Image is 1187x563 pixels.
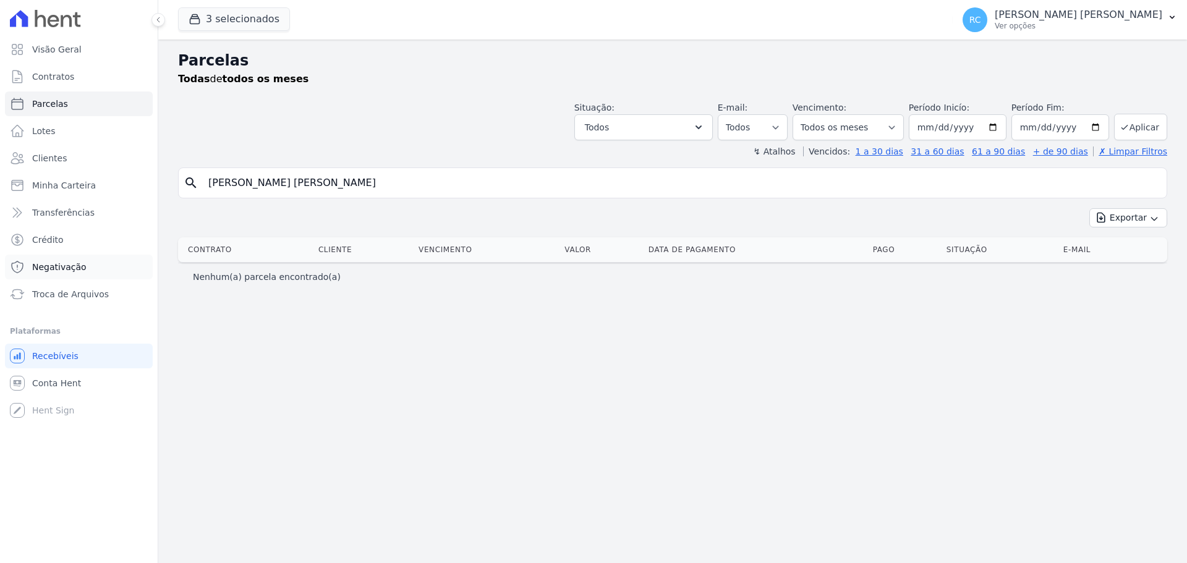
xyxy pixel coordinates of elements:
span: Todos [585,120,609,135]
span: Visão Geral [32,43,82,56]
h2: Parcelas [178,49,1167,72]
strong: todos os meses [223,73,309,85]
a: Recebíveis [5,344,153,368]
span: RC [969,15,981,24]
th: E-mail [1058,237,1144,262]
a: Visão Geral [5,37,153,62]
th: Contrato [178,237,313,262]
strong: Todas [178,73,210,85]
p: de [178,72,308,87]
a: Parcelas [5,91,153,116]
a: Troca de Arquivos [5,282,153,307]
span: Negativação [32,261,87,273]
label: Situação: [574,103,615,112]
a: 61 a 90 dias [972,146,1025,156]
label: Período Fim: [1011,101,1109,114]
i: search [184,176,198,190]
button: RC [PERSON_NAME] [PERSON_NAME] Ver opções [953,2,1187,37]
p: Ver opções [995,21,1162,31]
label: ↯ Atalhos [753,146,795,156]
th: Cliente [313,237,414,262]
div: Plataformas [10,324,148,339]
a: ✗ Limpar Filtros [1093,146,1167,156]
button: Todos [574,114,713,140]
label: E-mail: [718,103,748,112]
span: Transferências [32,206,95,219]
a: 31 a 60 dias [911,146,964,156]
label: Vencimento: [793,103,846,112]
span: Minha Carteira [32,179,96,192]
a: Minha Carteira [5,173,153,198]
a: Lotes [5,119,153,143]
button: Exportar [1089,208,1167,227]
p: Nenhum(a) parcela encontrado(a) [193,271,341,283]
a: Conta Hent [5,371,153,396]
a: Transferências [5,200,153,225]
a: Clientes [5,146,153,171]
th: Valor [559,237,643,262]
a: Negativação [5,255,153,279]
th: Vencimento [414,237,559,262]
a: 1 a 30 dias [856,146,903,156]
span: Lotes [32,125,56,137]
span: Troca de Arquivos [32,288,109,300]
input: Buscar por nome do lote ou do cliente [201,171,1162,195]
a: + de 90 dias [1033,146,1088,156]
th: Situação [942,237,1058,262]
span: Clientes [32,152,67,164]
label: Vencidos: [803,146,850,156]
span: Recebíveis [32,350,79,362]
a: Crédito [5,227,153,252]
th: Data de Pagamento [644,237,868,262]
span: Crédito [32,234,64,246]
label: Período Inicío: [909,103,969,112]
span: Parcelas [32,98,68,110]
span: Contratos [32,70,74,83]
span: Conta Hent [32,377,81,389]
th: Pago [868,237,942,262]
button: 3 selecionados [178,7,290,31]
p: [PERSON_NAME] [PERSON_NAME] [995,9,1162,21]
a: Contratos [5,64,153,89]
button: Aplicar [1114,114,1167,140]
